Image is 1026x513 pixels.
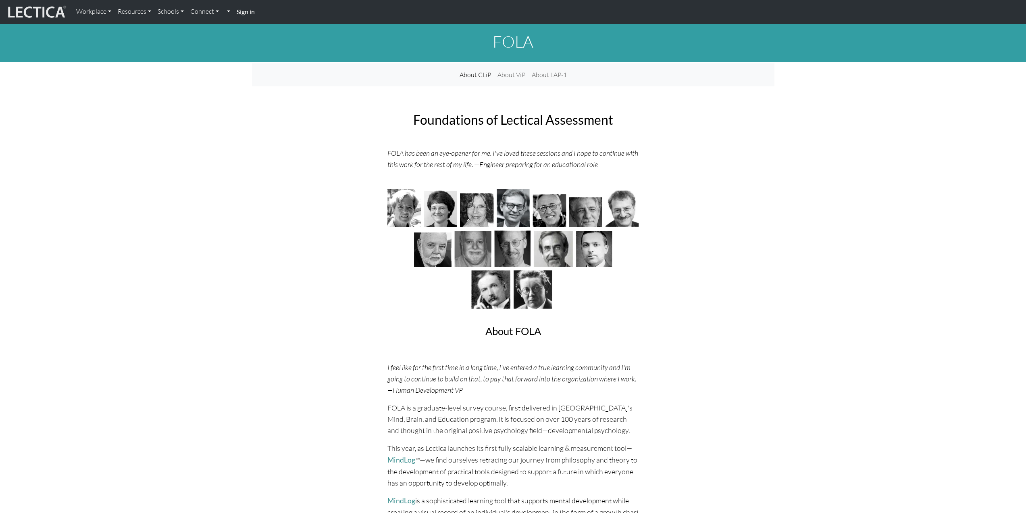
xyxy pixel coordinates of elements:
p: FOLA is a graduate-level survey course, first delivered in [GEOGRAPHIC_DATA]'s Mind, Brain, and E... [387,402,639,436]
a: About CLiP [456,67,494,83]
a: About ViP [494,67,529,83]
a: Connect [187,3,222,20]
a: Sign in [233,3,258,21]
h1: FOLA [252,32,774,51]
i: FOLA has been an eye-opener for me. I've loved these sessions and I hope to continue with this wo... [387,149,638,169]
a: MindLog [387,496,415,505]
img: Foundations of Lectical Assessment (FOLA) [387,189,639,309]
img: lecticalive [6,4,67,20]
strong: Sign in [237,8,255,15]
p: This year, as Lectica launches its first fully scalable learning & measurement tool— ™—we find ou... [387,442,639,488]
a: MindLog [387,456,415,464]
h3: About FOLA [387,325,639,337]
a: About LAP-1 [529,67,570,83]
a: Schools [154,3,187,20]
a: Workplace [73,3,114,20]
i: I feel like for the first time in a long time, I've entered a true learning community and I'm goi... [387,363,636,394]
h2: Foundations of Lectical Assessment [387,112,639,128]
a: Resources [114,3,154,20]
